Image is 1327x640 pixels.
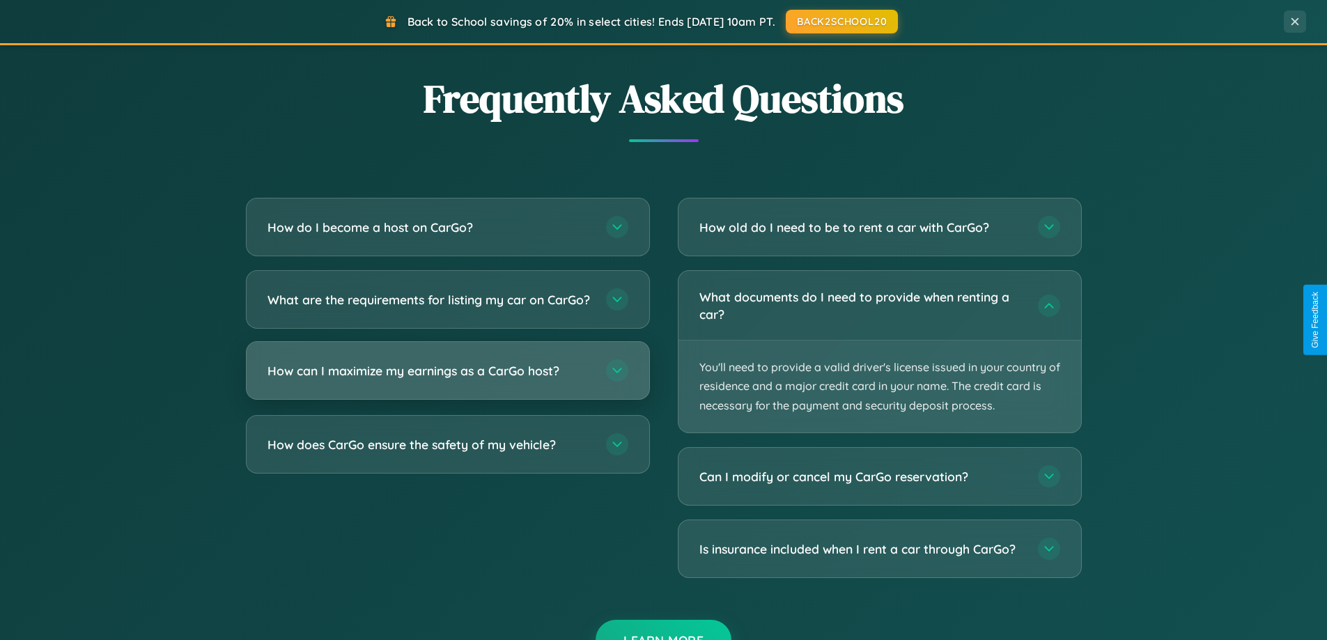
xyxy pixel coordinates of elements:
[267,362,592,380] h3: How can I maximize my earnings as a CarGo host?
[699,219,1024,236] h3: How old do I need to be to rent a car with CarGo?
[786,10,898,33] button: BACK2SCHOOL20
[699,288,1024,322] h3: What documents do I need to provide when renting a car?
[267,291,592,309] h3: What are the requirements for listing my car on CarGo?
[408,15,775,29] span: Back to School savings of 20% in select cities! Ends [DATE] 10am PT.
[267,219,592,236] h3: How do I become a host on CarGo?
[246,72,1082,125] h2: Frequently Asked Questions
[699,540,1024,558] h3: Is insurance included when I rent a car through CarGo?
[678,341,1081,432] p: You'll need to provide a valid driver's license issued in your country of residence and a major c...
[267,436,592,453] h3: How does CarGo ensure the safety of my vehicle?
[699,468,1024,485] h3: Can I modify or cancel my CarGo reservation?
[1310,292,1320,348] div: Give Feedback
